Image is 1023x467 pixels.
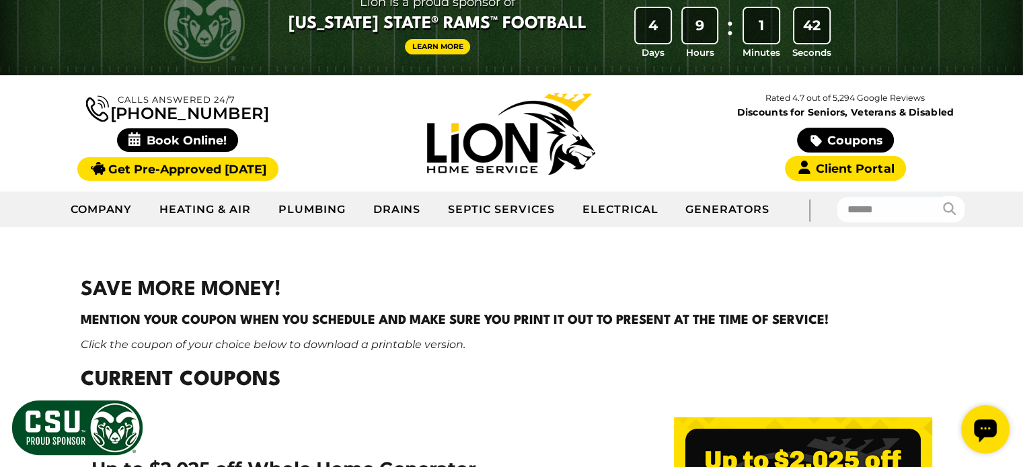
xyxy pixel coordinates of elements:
span: [US_STATE] State® Rams™ Football [289,13,586,36]
div: 4 [636,8,671,43]
div: : [723,8,736,60]
a: Septic Services [434,193,568,226]
img: CSU Sponsor Badge [10,398,145,457]
div: 42 [794,8,829,43]
a: Learn More [405,39,471,54]
img: Lion Home Service [427,93,595,175]
a: Company [57,193,147,226]
em: Click the coupon of your choice below to download a printable version. [81,338,465,351]
span: Seconds [792,46,831,59]
div: 9 [683,8,718,43]
a: Client Portal [785,156,906,181]
a: Get Pre-Approved [DATE] [77,157,278,181]
span: Book Online! [117,128,239,152]
span: Hours [686,46,714,59]
h4: Mention your coupon when you schedule and make sure you print it out to present at the time of se... [81,311,943,330]
a: Drains [360,193,435,226]
a: Heating & Air [146,193,264,226]
span: Minutes [743,46,780,59]
span: Discounts for Seniors, Veterans & Disabled [681,108,1010,117]
a: Generators [672,193,783,226]
div: | [783,192,837,227]
a: [PHONE_NUMBER] [86,93,269,122]
span: Days [642,46,665,59]
p: Rated 4.7 out of 5,294 Google Reviews [679,91,1012,105]
div: Open chat widget [5,5,54,54]
a: Plumbing [265,193,360,226]
a: Electrical [569,193,673,226]
div: 1 [744,8,779,43]
h2: Current Coupons [81,366,943,396]
strong: SAVE MORE MONEY! [81,280,281,300]
a: Coupons [797,128,894,153]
